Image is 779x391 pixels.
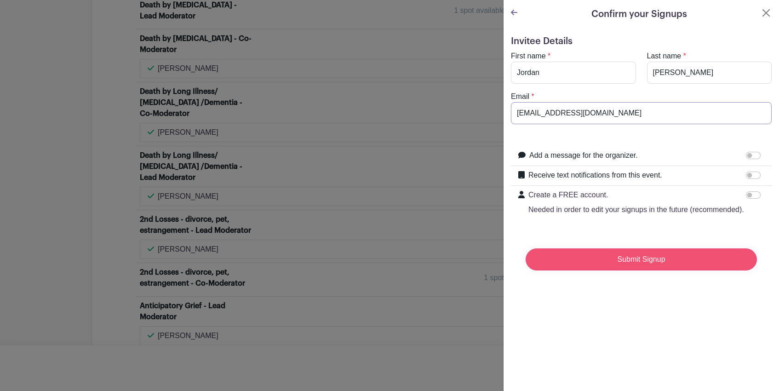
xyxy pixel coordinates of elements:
label: Receive text notifications from this event. [528,170,662,181]
input: Submit Signup [526,248,757,270]
label: Email [511,91,529,102]
p: Create a FREE account. [528,190,744,201]
label: Last name [647,51,682,62]
h5: Confirm your Signups [591,7,687,21]
button: Close [761,7,772,18]
h5: Invitee Details [511,36,772,47]
label: Add a message for the organizer. [529,150,638,161]
p: Needed in order to edit your signups in the future (recommended). [528,204,744,215]
label: First name [511,51,546,62]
